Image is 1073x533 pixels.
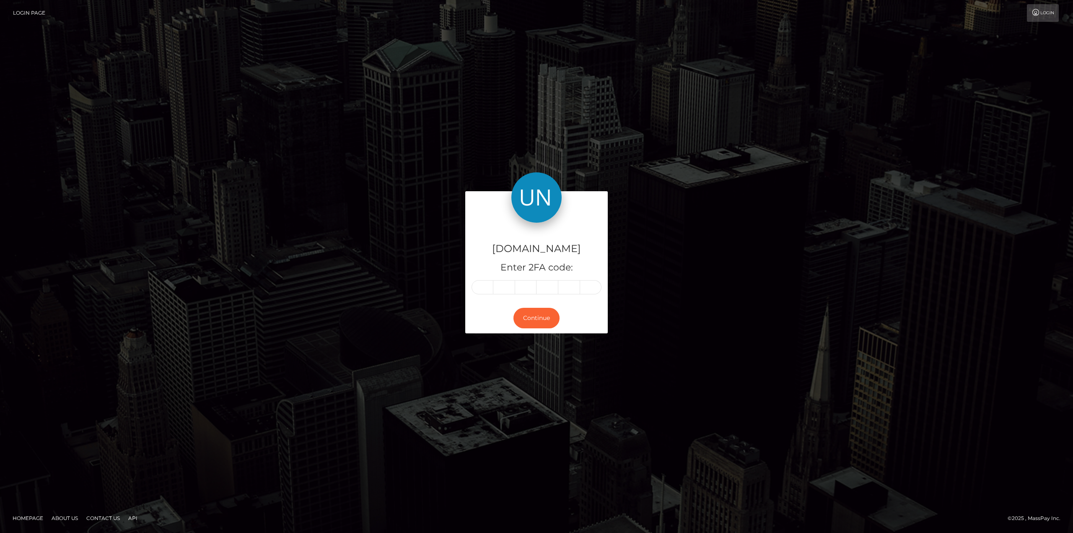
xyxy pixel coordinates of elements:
[1027,4,1059,22] a: Login
[125,512,141,525] a: API
[9,512,47,525] a: Homepage
[513,308,560,328] button: Continue
[472,242,601,256] h4: [DOMAIN_NAME]
[48,512,81,525] a: About Us
[83,512,123,525] a: Contact Us
[472,261,601,274] h5: Enter 2FA code:
[1008,514,1067,523] div: © 2025 , MassPay Inc.
[13,4,45,22] a: Login Page
[511,172,562,223] img: Unlockt.me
